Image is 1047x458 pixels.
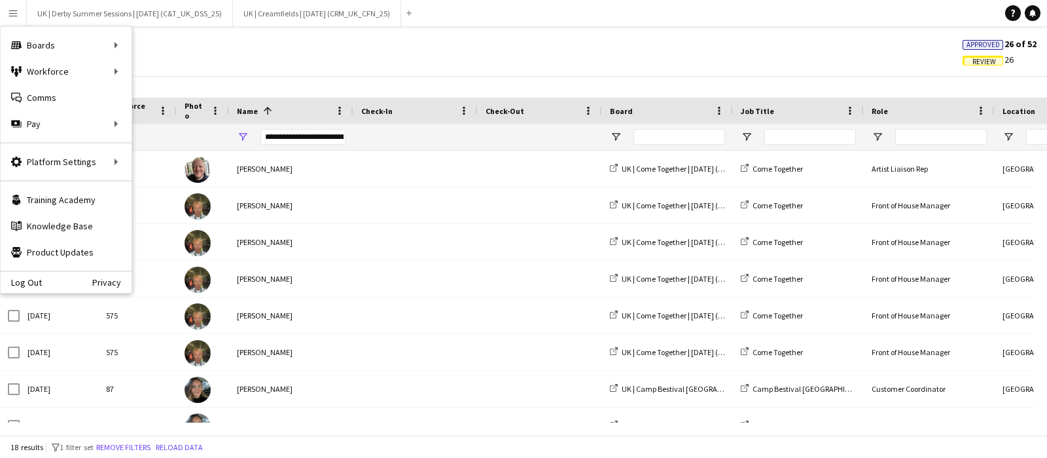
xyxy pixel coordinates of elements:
div: 575 [98,297,177,334]
a: UK | Come Together | [DATE] (TEG_UK_CTG_25) [610,347,778,357]
a: Come Together [741,237,803,247]
button: Open Filter Menu [610,131,622,143]
a: Log Out [1,277,42,288]
span: Come Together [753,164,803,174]
div: [DATE] [20,297,98,334]
button: Open Filter Menu [741,131,753,143]
div: 87 [98,371,177,407]
button: Open Filter Menu [872,131,883,143]
span: 1 filter set [60,442,94,452]
span: UK | Come Together | [DATE] (TEG_UK_CTG_25) [622,421,778,430]
img: Emma Beszant [185,340,211,366]
a: Come Together [741,164,803,174]
input: Role Filter Input [895,129,987,145]
span: Check-Out [486,106,524,116]
span: UK | Come Together | [DATE] (TEG_UK_CTG_25) [622,200,778,210]
div: Platform Settings [1,149,132,175]
div: Front of House Manager [864,224,995,260]
a: UK | Come Together | [DATE] (TEG_UK_CTG_25) [610,164,778,174]
a: Come Together [741,421,803,430]
span: Come Together [753,200,803,210]
span: Come Together [753,237,803,247]
div: 578 [98,151,177,187]
span: Approved [967,41,1000,49]
span: Review [972,58,996,66]
div: Pay [1,111,132,137]
img: Emma Beszant [185,193,211,219]
input: Job Title Filter Input [764,129,856,145]
a: Training Academy [1,187,132,213]
img: Emma Beszant [185,230,211,256]
img: Erin Brown [185,413,211,440]
div: Customer Coordinator [864,371,995,407]
a: Comms [1,85,132,111]
a: UK | Camp Bestival [GEOGRAPHIC_DATA] | [DATE] (SFG/ APL_UK_CBS_25) [610,384,864,394]
img: Emma Beszant [185,267,211,293]
a: Come Together [741,200,803,210]
span: UK | Come Together | [DATE] (TEG_UK_CTG_25) [622,274,778,284]
div: 575 [98,187,177,223]
a: Knowledge Base [1,213,132,239]
div: 575 [98,334,177,370]
a: Come Together [741,274,803,284]
img: David Laing [185,157,211,183]
span: Name [237,106,258,116]
div: Front of House Manager [864,187,995,223]
span: Photo [185,101,205,121]
div: 87 [98,408,177,444]
div: [PERSON_NAME] [229,408,353,444]
button: UK | Creamfields | [DATE] (CRM_UK_CFN_25) [233,1,401,26]
span: Come Together [753,421,803,430]
input: Board Filter Input [633,129,725,145]
div: Front of House Manager [864,297,995,334]
img: Erin Brown [185,377,211,403]
span: Come Together [753,347,803,357]
div: [PERSON_NAME] [229,224,353,260]
span: Come Together [753,311,803,320]
a: UK | Come Together | [DATE] (TEG_UK_CTG_25) [610,421,778,430]
div: [DATE] [20,371,98,407]
div: Boards [1,32,132,58]
button: Remove filters [94,440,153,455]
div: [PERSON_NAME] [229,297,353,334]
button: Open Filter Menu [1003,131,1014,143]
a: UK | Come Together | [DATE] (TEG_UK_CTG_25) [610,311,778,320]
div: [PERSON_NAME] [229,334,353,370]
span: UK | Come Together | [DATE] (TEG_UK_CTG_25) [622,347,778,357]
a: UK | Come Together | [DATE] (TEG_UK_CTG_25) [610,200,778,210]
span: 26 of 52 [963,38,1037,50]
img: Emma Beszant [185,303,211,330]
div: Event Coordinator [864,408,995,444]
button: Reload data [153,440,205,455]
span: Come Together [753,274,803,284]
span: Location [1003,106,1035,116]
span: Job Title [741,106,774,116]
a: Privacy [92,277,132,288]
div: Workforce [1,58,132,85]
span: Role [872,106,888,116]
a: Camp Bestival [GEOGRAPHIC_DATA] [741,384,874,394]
div: [DATE] [20,408,98,444]
span: UK | Come Together | [DATE] (TEG_UK_CTG_25) [622,164,778,174]
div: Front of House Manager [864,334,995,370]
div: [PERSON_NAME] [229,151,353,187]
button: UK | Derby Summer Sessions | [DATE] (C&T_UK_DSS_25) [27,1,233,26]
a: Product Updates [1,239,132,265]
a: UK | Come Together | [DATE] (TEG_UK_CTG_25) [610,237,778,247]
div: Front of House Manager [864,261,995,297]
div: Artist Liaison Rep [864,151,995,187]
button: Open Filter Menu [237,131,249,143]
div: [PERSON_NAME] [229,187,353,223]
span: Camp Bestival [GEOGRAPHIC_DATA] [753,384,874,394]
div: 575 [98,224,177,260]
span: UK | Come Together | [DATE] (TEG_UK_CTG_25) [622,237,778,247]
div: 575 [98,261,177,297]
a: Come Together [741,347,803,357]
span: UK | Camp Bestival [GEOGRAPHIC_DATA] | [DATE] (SFG/ APL_UK_CBS_25) [622,384,864,394]
a: UK | Come Together | [DATE] (TEG_UK_CTG_25) [610,274,778,284]
span: Board [610,106,633,116]
span: UK | Come Together | [DATE] (TEG_UK_CTG_25) [622,311,778,320]
div: [DATE] [20,334,98,370]
div: [PERSON_NAME] [229,261,353,297]
span: Check-In [361,106,393,116]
